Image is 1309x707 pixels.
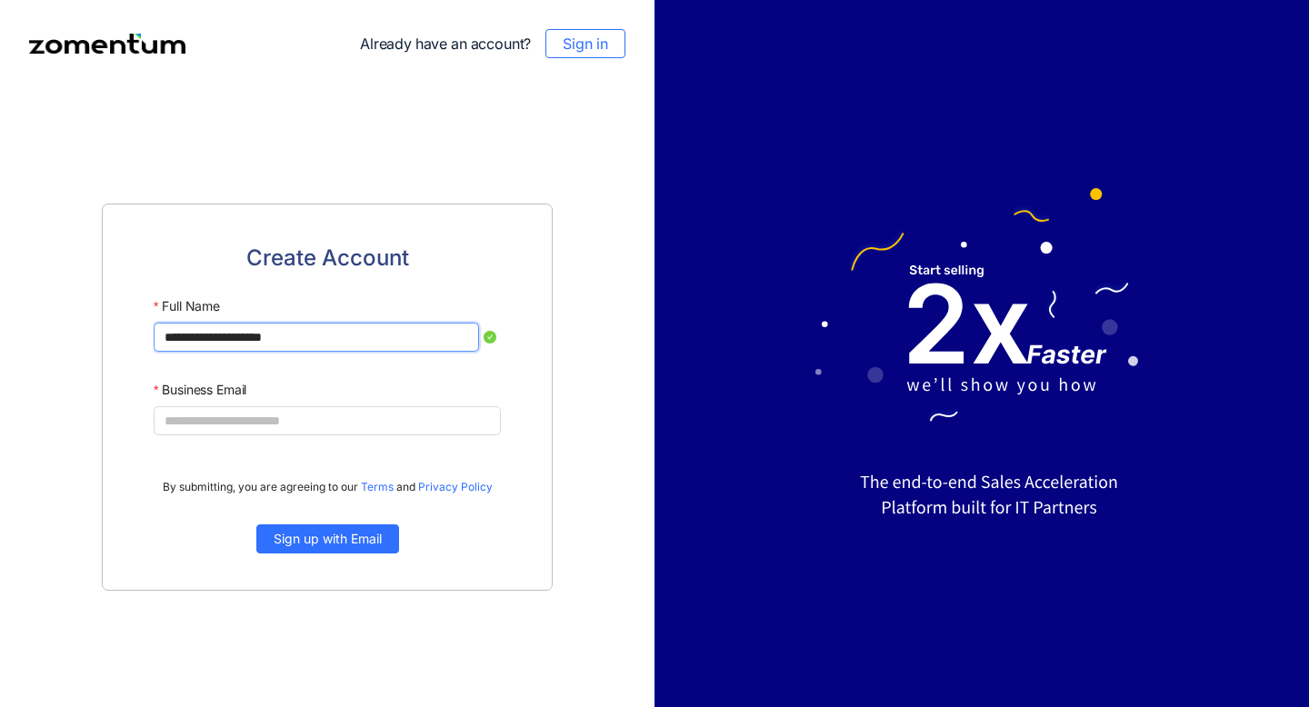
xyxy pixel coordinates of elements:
[163,479,493,495] span: By submitting, you are agreeing to our and
[29,34,185,54] img: Zomentum logo
[418,480,493,493] a: Privacy Policy
[545,29,625,58] button: Sign in
[246,241,409,275] span: Create Account
[154,290,220,323] label: Full Name
[360,29,625,58] div: Already have an account?
[154,323,479,352] input: Full Name
[154,406,501,435] input: Business Email
[361,480,394,493] a: Terms
[274,529,382,549] span: Sign up with Email
[154,373,246,406] label: Business Email
[256,524,399,553] button: Sign up with Email
[563,33,608,55] span: Sign in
